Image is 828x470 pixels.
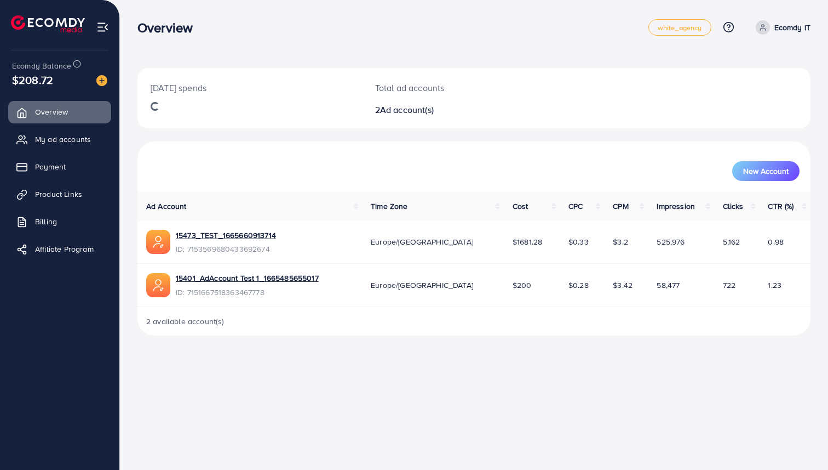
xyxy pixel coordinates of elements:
[137,20,202,36] h3: Overview
[35,244,94,254] span: Affiliate Program
[371,236,473,247] span: Europe/[GEOGRAPHIC_DATA]
[568,201,583,212] span: CPC
[568,236,589,247] span: $0.33
[176,287,319,298] span: ID: 7151667518363467778
[35,161,66,172] span: Payment
[375,81,517,94] p: Total ad accounts
[657,201,695,212] span: Impression
[743,167,789,175] span: New Account
[380,104,434,116] span: Ad account(s)
[658,24,702,31] span: white_agency
[8,128,111,150] a: My ad accounts
[35,106,68,117] span: Overview
[8,211,111,233] a: Billing
[176,230,276,241] a: 15473_TEST_1665660913714
[96,75,107,86] img: image
[657,236,685,247] span: 525,976
[176,273,319,284] a: 15401_AdAccount Test 1_1665485655017
[774,21,810,34] p: Ecomdy IT
[146,230,170,254] img: ic-ads-acc.e4c84228.svg
[11,15,85,32] img: logo
[513,236,542,247] span: $1681.28
[768,201,794,212] span: CTR (%)
[12,60,71,71] span: Ecomdy Balance
[513,280,532,291] span: $200
[723,280,735,291] span: 722
[96,21,109,33] img: menu
[751,20,810,35] a: Ecomdy IT
[371,280,473,291] span: Europe/[GEOGRAPHIC_DATA]
[657,280,680,291] span: 58,477
[8,183,111,205] a: Product Links
[12,72,53,88] span: $208.72
[151,81,349,94] p: [DATE] spends
[8,101,111,123] a: Overview
[146,316,225,327] span: 2 available account(s)
[613,280,633,291] span: $3.42
[613,236,628,247] span: $3.2
[146,273,170,297] img: ic-ads-acc.e4c84228.svg
[513,201,528,212] span: Cost
[146,201,187,212] span: Ad Account
[723,201,744,212] span: Clicks
[8,156,111,178] a: Payment
[375,105,517,115] h2: 2
[723,236,740,247] span: 5,162
[371,201,407,212] span: Time Zone
[8,238,111,260] a: Affiliate Program
[732,161,800,181] button: New Account
[35,134,91,145] span: My ad accounts
[613,201,628,212] span: CPM
[648,19,711,36] a: white_agency
[768,236,784,247] span: 0.98
[176,244,276,254] span: ID: 7153569680433692674
[768,280,781,291] span: 1.23
[568,280,589,291] span: $0.28
[35,216,57,227] span: Billing
[35,189,82,200] span: Product Links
